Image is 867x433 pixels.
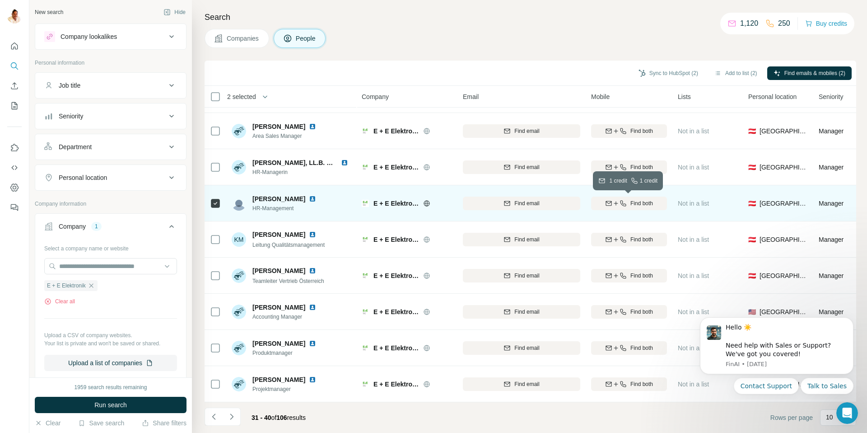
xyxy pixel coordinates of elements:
button: Add to list (2) [708,66,764,80]
button: Quick start [7,38,22,54]
button: Find email [463,269,580,282]
span: [GEOGRAPHIC_DATA] [760,163,808,172]
button: Save search [78,419,124,428]
span: Find both [630,272,653,280]
button: Share filters [142,419,186,428]
span: E + E Elektronik [373,235,419,244]
button: My lists [7,98,22,114]
span: 🇺🇸 [748,307,756,316]
span: [PERSON_NAME] [252,194,305,203]
button: Buy credits [805,17,847,30]
span: Lists [678,92,691,101]
span: Seniority [819,92,843,101]
span: Find both [630,344,653,352]
span: E + E Elektronik [373,163,419,172]
button: Find emails & mobiles (2) [767,66,852,80]
h4: Search [205,11,856,24]
button: Company lookalikes [35,26,186,47]
button: Dashboard [7,179,22,196]
img: LinkedIn logo [309,304,316,311]
button: Find both [591,341,667,355]
span: Find both [630,163,653,171]
span: Teamleiter Vertrieb Österreich [252,278,324,284]
div: 1 [91,222,102,231]
span: Find email [514,272,539,280]
span: Manager [819,200,844,207]
span: [GEOGRAPHIC_DATA] [760,307,808,316]
span: Find emails & mobiles (2) [784,69,845,77]
span: 31 - 40 [252,414,271,421]
img: Logo of E + E Elektronik [362,127,369,135]
button: Navigate to next page [223,408,241,426]
span: Find email [514,380,539,388]
span: [GEOGRAPHIC_DATA] [760,235,808,244]
img: Avatar [7,9,22,24]
span: [PERSON_NAME], LL.B. MSc [252,159,340,166]
button: Sync to HubSpot (2) [632,66,704,80]
span: E + E Elektronik [47,282,86,290]
button: Find email [463,305,580,319]
img: LinkedIn logo [309,376,316,383]
button: Use Surfe on LinkedIn [7,140,22,156]
span: [PERSON_NAME] [252,375,305,384]
span: Find email [514,127,539,135]
button: Clear [35,419,61,428]
img: Avatar [232,124,246,138]
button: Find both [591,197,667,210]
div: Seniority [59,112,83,121]
img: Logo of E + E Elektronik [362,381,369,388]
div: Company [59,222,86,231]
button: Find email [463,233,580,246]
button: Find email [463,124,580,138]
iframe: Intercom notifications message [686,309,867,400]
span: [PERSON_NAME] [252,303,305,312]
img: Logo of E + E Elektronik [362,308,369,315]
div: Department [59,142,92,151]
button: Navigate to previous page [205,408,223,426]
img: LinkedIn logo [309,123,316,130]
span: Find both [630,308,653,316]
span: Accounting Manager [252,313,320,321]
span: 106 [276,414,287,421]
button: Feedback [7,199,22,216]
span: Find both [630,380,653,388]
span: [PERSON_NAME] [252,339,305,348]
span: Not in a list [678,164,709,171]
span: Find both [630,235,653,244]
img: Avatar [232,341,246,355]
div: New search [35,8,63,16]
button: Department [35,136,186,158]
span: Find email [514,199,539,207]
button: Clear all [44,297,75,306]
div: Company lookalikes [61,32,117,41]
span: Produktmanager [252,349,320,357]
img: Avatar [232,377,246,391]
span: Find email [514,308,539,316]
span: Not in a list [678,127,709,135]
span: Not in a list [678,308,709,315]
span: 🇦🇹 [748,163,756,172]
span: 🇦🇹 [748,199,756,208]
img: Avatar [232,268,246,283]
button: Find both [591,233,667,246]
button: Find both [591,124,667,138]
span: Companies [227,34,260,43]
span: results [252,414,306,421]
iframe: Intercom live chat [836,402,858,424]
span: Not in a list [678,272,709,279]
span: Find email [514,163,539,171]
p: 1,120 [740,18,758,29]
span: Not in a list [678,200,709,207]
img: LinkedIn logo [341,159,348,166]
div: 1959 search results remaining [75,383,147,391]
span: [PERSON_NAME] [252,230,305,239]
span: E + E Elektronik [373,127,419,136]
div: Job title [59,81,80,90]
p: Upload a CSV of company websites. [44,331,177,339]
